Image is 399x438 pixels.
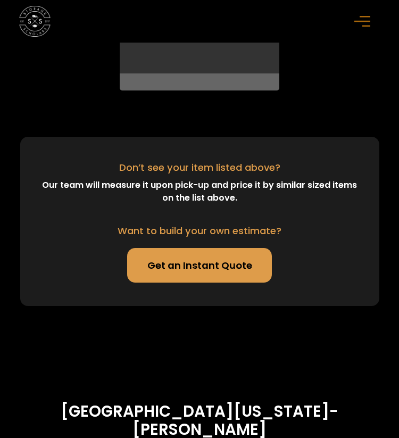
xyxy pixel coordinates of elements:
[36,179,364,204] div: Our team will measure it upon pick-up and price it by similar sized items on the list above.
[119,160,280,175] div: Don’t see your item listed above?
[19,6,50,37] img: Storage Scholars main logo
[348,6,379,37] div: menu
[127,248,272,283] a: Get an Instant Quote
[118,224,281,238] div: Want to build your own estimate?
